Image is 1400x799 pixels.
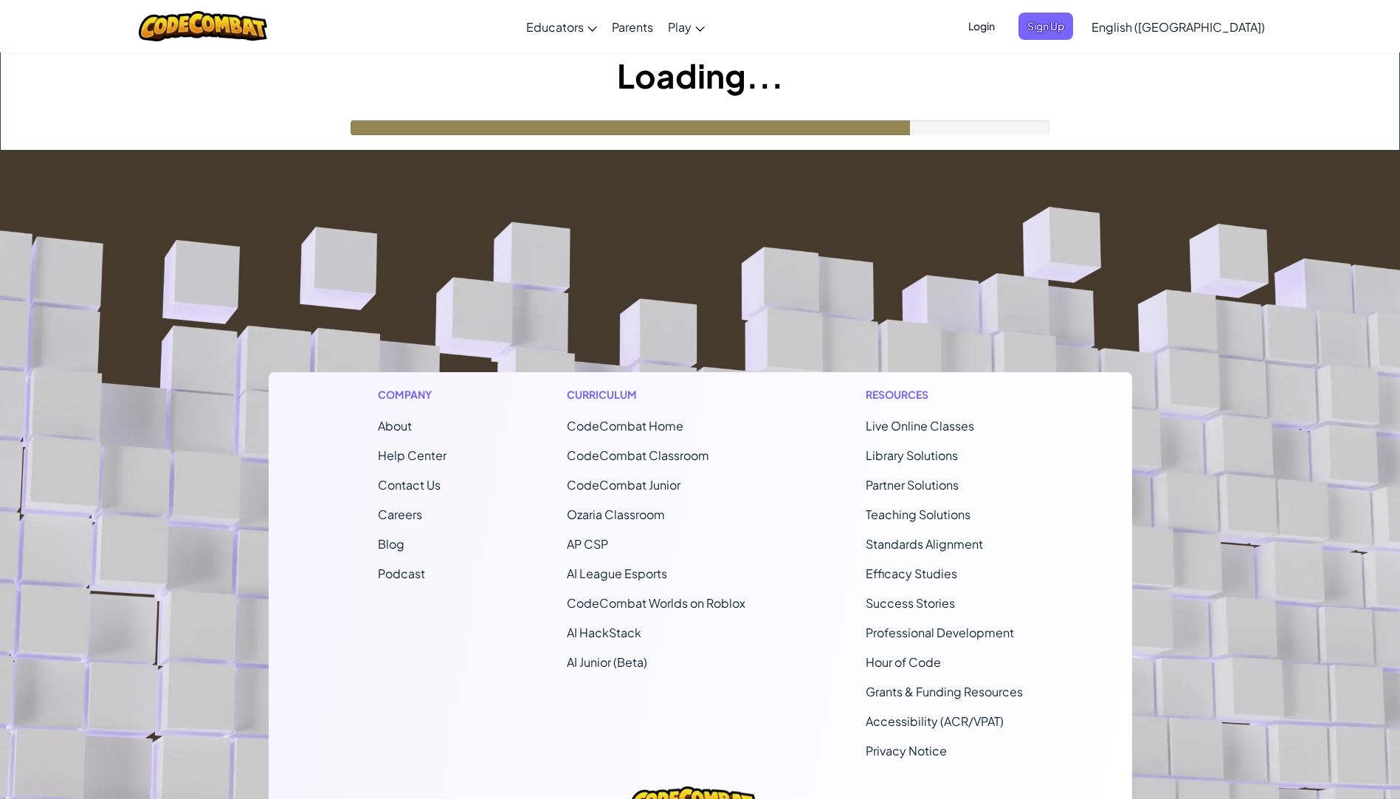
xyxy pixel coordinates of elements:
a: Hour of Code [866,654,941,670]
a: Play [661,7,712,47]
a: CodeCombat Worlds on Roblox [567,595,745,611]
a: Standards Alignment [866,536,983,552]
span: Play [668,19,692,35]
h1: Loading... [1,52,1399,98]
a: Professional Development [866,625,1014,640]
a: Teaching Solutions [866,507,970,522]
h1: Company [378,387,446,402]
a: Educators [519,7,604,47]
a: AI League Esports [567,566,667,581]
a: Parents [604,7,661,47]
a: Podcast [378,566,425,581]
a: AI HackStack [567,625,641,640]
span: Educators [526,19,584,35]
button: Sign Up [1018,13,1073,40]
a: Grants & Funding Resources [866,684,1023,699]
a: Careers [378,507,422,522]
h1: Resources [866,387,1023,402]
a: Accessibility (ACR/VPAT) [866,713,1004,729]
a: Blog [378,536,404,552]
a: Privacy Notice [866,743,947,758]
a: Library Solutions [866,447,958,463]
span: CodeCombat Home [567,418,683,433]
span: English ([GEOGRAPHIC_DATA]) [1092,19,1265,35]
a: AI Junior (Beta) [567,654,647,670]
button: Login [959,13,1004,40]
img: CodeCombat logo [139,11,268,41]
a: Live Online Classes [866,418,974,433]
a: AP CSP [567,536,608,552]
a: About [378,418,412,433]
a: Ozaria Classroom [567,507,665,522]
a: CodeCombat Junior [567,477,680,493]
h1: Curriculum [567,387,745,402]
a: Success Stories [866,595,955,611]
a: Partner Solutions [866,477,959,493]
span: Contact Us [378,477,441,493]
a: Efficacy Studies [866,566,957,581]
a: CodeCombat Classroom [567,447,709,463]
a: Help Center [378,447,446,463]
a: English ([GEOGRAPHIC_DATA]) [1084,7,1272,47]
